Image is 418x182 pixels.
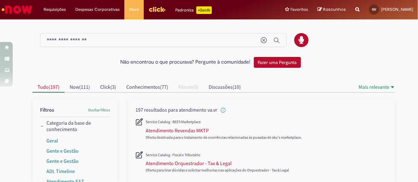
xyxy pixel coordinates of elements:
[381,7,413,12] span: [PERSON_NAME]
[149,4,166,14] img: click_logo_yellow_360x200.png
[1,3,33,16] img: ServiceNow
[317,7,346,13] a: Rascunhos
[121,59,251,65] h2: Não encontrou o que procurava? Pergunte à comunidade!
[175,6,212,14] div: Padroniza
[290,6,308,13] span: Favoritos
[75,6,120,13] span: Despesas Corporativas
[44,6,66,13] span: Requisições
[196,6,212,14] p: +GenAi
[254,57,301,68] button: Fazer uma Pergunta
[129,6,139,13] span: More
[323,6,346,12] span: Rascunhos
[372,7,376,11] span: GV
